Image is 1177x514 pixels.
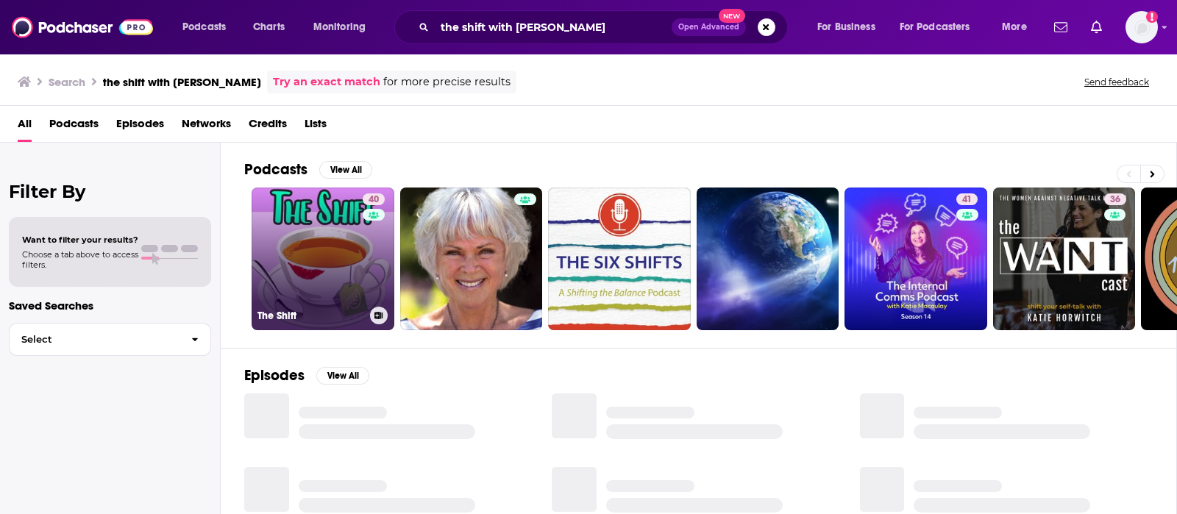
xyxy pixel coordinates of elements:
[303,15,385,39] button: open menu
[305,112,327,142] a: Lists
[18,112,32,142] a: All
[1048,15,1073,40] a: Show notifications dropdown
[1126,11,1158,43] span: Logged in as idcontent
[244,160,372,179] a: PodcastsView All
[900,17,970,38] span: For Podcasters
[678,24,739,31] span: Open Advanced
[1104,193,1126,205] a: 36
[244,366,305,385] h2: Episodes
[49,112,99,142] a: Podcasts
[12,13,153,41] img: Podchaser - Follow, Share and Rate Podcasts
[1085,15,1108,40] a: Show notifications dropdown
[672,18,746,36] button: Open AdvancedNew
[1126,11,1158,43] img: User Profile
[435,15,672,39] input: Search podcasts, credits, & more...
[319,161,372,179] button: View All
[993,188,1136,330] a: 36
[890,15,992,39] button: open menu
[844,188,987,330] a: 41
[1080,76,1153,88] button: Send feedback
[807,15,894,39] button: open menu
[9,323,211,356] button: Select
[49,75,85,89] h3: Search
[719,9,745,23] span: New
[22,249,138,270] span: Choose a tab above to access filters.
[10,335,179,344] span: Select
[316,367,369,385] button: View All
[182,112,231,142] a: Networks
[369,193,379,207] span: 40
[103,75,261,89] h3: the shift with [PERSON_NAME]
[9,299,211,313] p: Saved Searches
[1110,193,1120,207] span: 36
[182,17,226,38] span: Podcasts
[313,17,366,38] span: Monitoring
[1002,17,1027,38] span: More
[1146,11,1158,23] svg: Add a profile image
[244,366,369,385] a: EpisodesView All
[962,193,972,207] span: 41
[9,181,211,202] h2: Filter By
[249,112,287,142] a: Credits
[243,15,294,39] a: Charts
[817,17,875,38] span: For Business
[244,160,307,179] h2: Podcasts
[408,10,802,44] div: Search podcasts, credits, & more...
[273,74,380,90] a: Try an exact match
[956,193,978,205] a: 41
[116,112,164,142] a: Episodes
[172,15,245,39] button: open menu
[383,74,511,90] span: for more precise results
[253,17,285,38] span: Charts
[363,193,385,205] a: 40
[252,188,394,330] a: 40The Shift
[992,15,1045,39] button: open menu
[1126,11,1158,43] button: Show profile menu
[22,235,138,245] span: Want to filter your results?
[257,310,364,322] h3: The Shift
